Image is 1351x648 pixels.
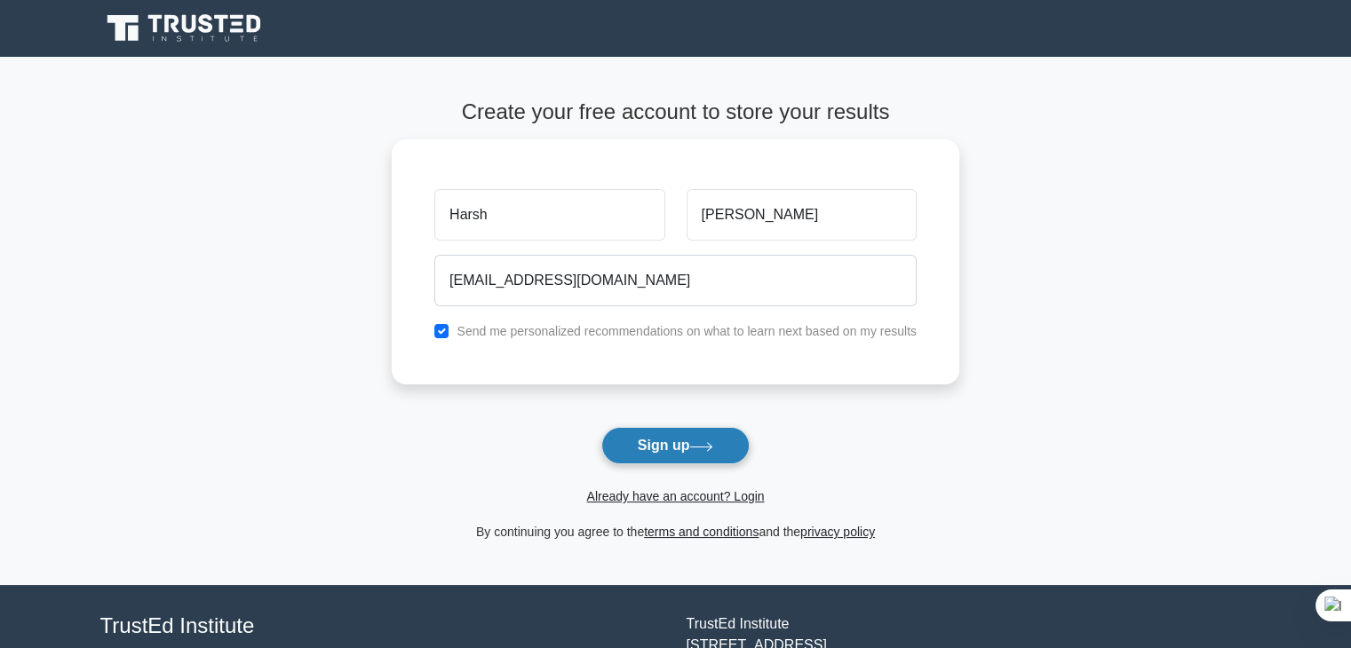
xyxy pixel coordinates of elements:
label: Send me personalized recommendations on what to learn next based on my results [457,324,917,338]
input: Last name [687,189,917,241]
button: Sign up [601,427,751,464]
input: Email [434,255,917,306]
a: privacy policy [800,525,875,539]
h4: Create your free account to store your results [392,99,959,125]
div: By continuing you agree to the and the [381,521,970,542]
input: First name [434,189,664,241]
h4: TrustEd Institute [100,613,665,639]
a: Already have an account? Login [586,489,764,503]
a: terms and conditions [644,525,759,539]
